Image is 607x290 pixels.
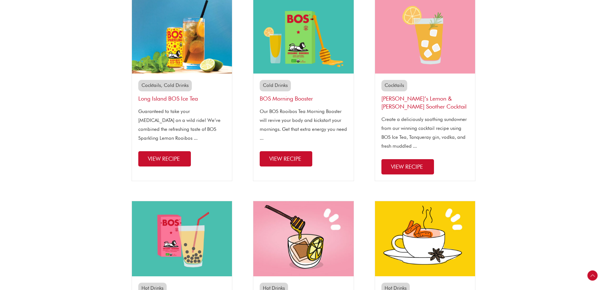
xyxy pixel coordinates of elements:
[148,155,180,162] span: View Recipe
[381,159,434,174] a: Read more about Vuyo’s Lemon & Rosemary Soother Cocktail
[260,107,347,143] p: Our BOS Rooibos Tea Morning Booster will revive your body and kickstart your mornings. Get that e...
[260,151,312,166] a: Read more about BOS Morning Booster
[138,107,226,143] p: Guaranteed to take your [MEDICAL_DATA] on a wild ride! We’ve combined the refreshing taste of BOS...
[141,82,161,88] a: Cocktails
[263,82,288,88] a: Cold Drinks
[260,95,313,102] a: BOS Morning Booster
[164,82,189,88] a: Cold Drinks
[381,115,469,151] p: Create a deliciously soothing sundowner from our winning cocktail recipe using BOS Ice Tea, Tanqu...
[381,95,466,110] a: [PERSON_NAME]’s Lemon & [PERSON_NAME] Soother Cocktail
[138,95,198,102] a: Long Island BOS Ice Tea
[138,151,191,166] a: Read more about Long Island BOS Ice Tea
[391,163,423,170] span: View Recipe
[269,155,301,162] span: View Recipe
[385,82,404,88] a: Cocktails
